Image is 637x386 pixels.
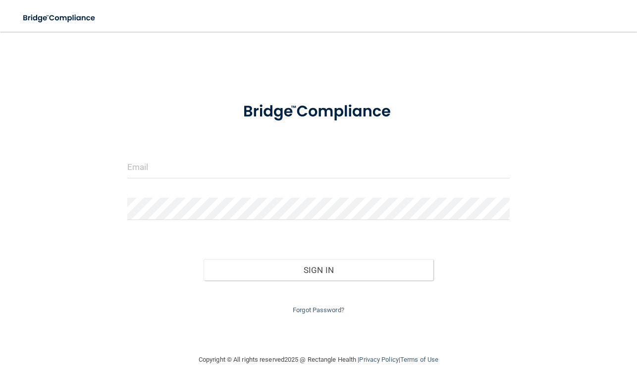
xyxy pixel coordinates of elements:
[127,156,510,178] input: Email
[138,344,499,376] div: Copyright © All rights reserved 2025 @ Rectangle Health | |
[204,259,433,281] button: Sign In
[359,356,398,363] a: Privacy Policy
[400,356,438,363] a: Terms of Use
[227,91,411,132] img: bridge_compliance_login_screen.278c3ca4.svg
[293,306,344,314] a: Forgot Password?
[15,8,105,28] img: bridge_compliance_login_screen.278c3ca4.svg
